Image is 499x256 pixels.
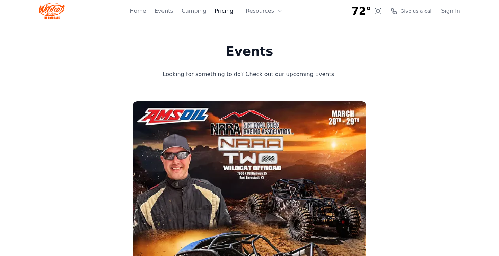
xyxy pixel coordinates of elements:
[352,5,371,17] span: 72°
[441,7,460,15] a: Sign In
[130,7,146,15] a: Home
[135,69,364,79] p: Looking for something to do? Check out our upcoming Events!
[400,8,433,15] span: Give us a call
[39,3,65,19] img: Wildcat Logo
[155,7,173,15] a: Events
[391,8,433,15] a: Give us a call
[135,44,364,58] h1: Events
[215,7,233,15] a: Pricing
[182,7,206,15] a: Camping
[242,4,287,18] button: Resources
